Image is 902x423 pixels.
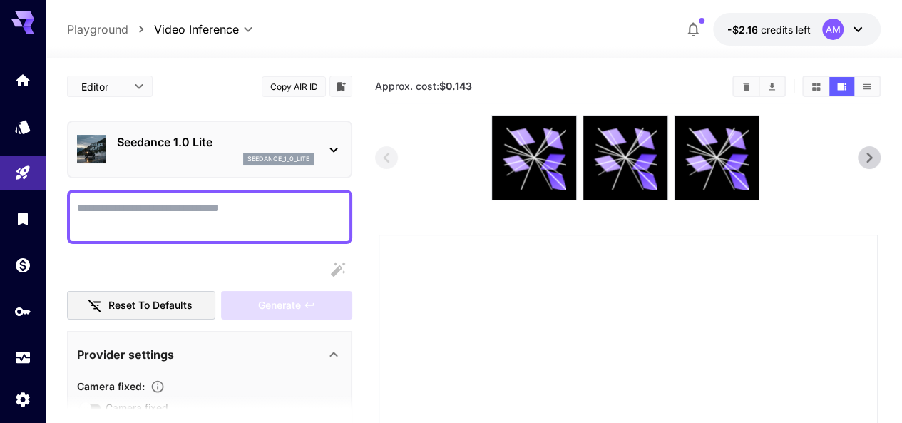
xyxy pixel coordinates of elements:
span: -$2.16 [727,24,761,36]
span: Approx. cost: [375,80,472,92]
div: Provider settings [77,337,342,372]
div: Clear AllDownload All [732,76,786,97]
div: Usage [14,349,31,367]
button: Copy AIR ID [262,76,326,97]
span: credits left [761,24,811,36]
div: Settings [14,390,31,408]
div: Library [14,210,31,228]
span: Camera fixed : [77,380,145,392]
button: Show media in video view [829,77,854,96]
a: Playground [67,21,128,38]
button: Reset to defaults [67,291,215,320]
div: Home [14,71,31,89]
p: Seedance 1.0 Lite [117,133,314,151]
div: Show media in grid viewShow media in video viewShow media in list view [802,76,881,97]
div: Seedance 1.0 Liteseedance_1_0_lite [77,128,342,171]
div: Wallet [14,256,31,274]
p: Provider settings [77,346,174,363]
button: Show media in grid view [804,77,829,96]
span: Video Inference [154,21,239,38]
b: $0.143 [439,80,472,92]
button: -$2.161AM [713,13,881,46]
span: Editor [81,79,125,94]
div: API Keys [14,302,31,320]
button: Add to library [334,78,347,95]
nav: breadcrumb [67,21,154,38]
div: Models [14,118,31,136]
p: seedance_1_0_lite [247,154,309,164]
div: Playground [14,164,31,182]
div: -$2.161 [727,22,811,37]
div: AM [822,19,844,40]
button: Clear All [734,77,759,96]
button: Show media in list view [854,77,879,96]
button: Download All [759,77,784,96]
